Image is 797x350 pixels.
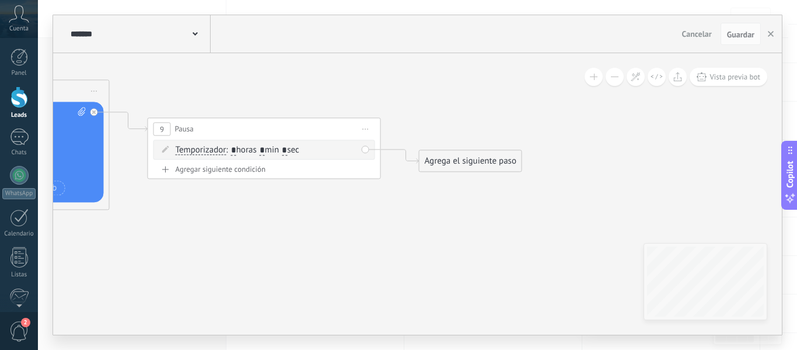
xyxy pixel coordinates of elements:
[176,145,226,155] span: Temporizador
[2,112,36,119] div: Leads
[2,70,36,77] div: Panel
[682,29,712,39] span: Cancelar
[9,25,29,33] span: Cuenta
[226,144,299,155] span: : horas min sec
[2,230,36,238] div: Calendario
[175,123,194,134] span: Pausa
[2,271,36,279] div: Listas
[160,124,164,134] span: 9
[2,188,36,199] div: WhatsApp
[727,30,754,39] span: Guardar
[690,68,767,86] button: Vista previa bot
[420,151,522,171] div: Agrega el siguiente paso
[784,161,796,188] span: Copilot
[721,23,761,45] button: Guardar
[677,25,716,43] button: Cancelar
[21,318,30,327] span: 2
[709,72,760,82] span: Vista previa bot
[2,149,36,157] div: Chats
[153,164,375,174] div: Agregar siguiente condición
